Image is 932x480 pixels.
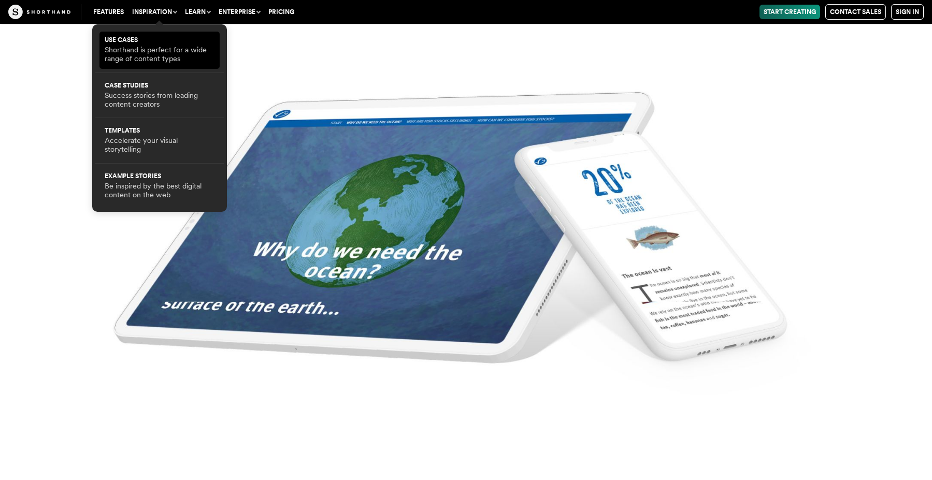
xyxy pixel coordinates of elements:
[214,5,264,19] button: Enterprise
[105,46,214,64] p: Shorthand is perfect for a wide range of content types
[181,5,214,19] button: Learn
[8,5,70,19] img: The Craft
[759,5,820,19] a: Start Creating
[105,136,214,154] p: Accelerate your visual storytelling
[105,173,214,200] a: Example StoriesBe inspired by the best digital content on the web
[105,127,214,154] a: TemplatesAccelerate your visual storytelling
[105,82,214,109] a: Case StudiesSuccess stories from leading content creators
[105,91,214,109] p: Success stories from leading content creators
[105,182,214,200] p: Be inspired by the best digital content on the web
[825,4,886,20] a: Contact Sales
[264,5,298,19] a: Pricing
[128,5,181,19] button: Inspiration
[891,4,924,20] a: Sign in
[89,5,128,19] a: Features
[105,37,214,64] a: Use CasesShorthand is perfect for a wide range of content types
